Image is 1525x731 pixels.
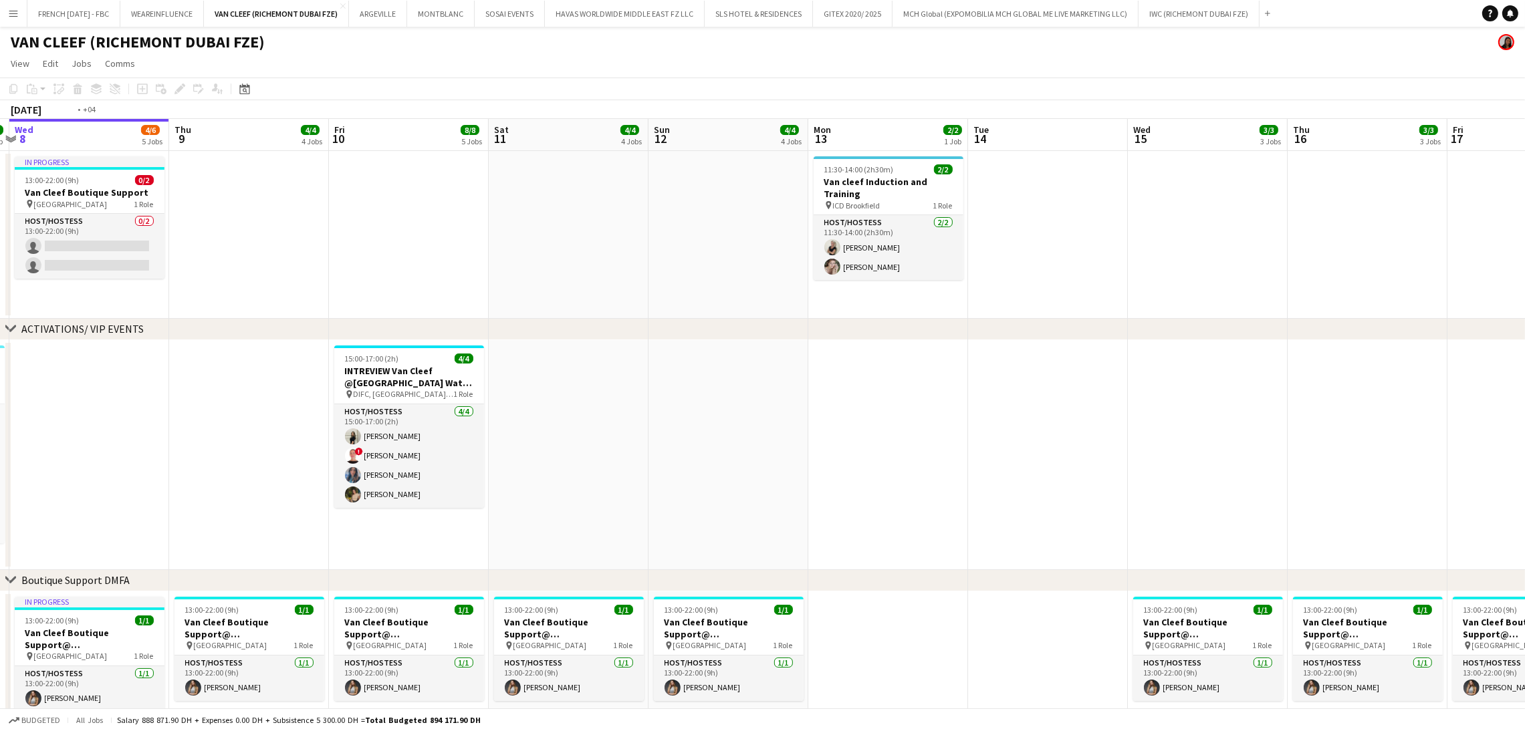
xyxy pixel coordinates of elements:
[774,605,793,615] span: 1/1
[120,1,204,27] button: WEAREINFLUENCE
[295,605,314,615] span: 1/1
[15,156,164,279] app-job-card: In progress13:00-22:00 (9h)0/2Van Cleef Boutique Support [GEOGRAPHIC_DATA]1 RoleHost/Hostess0/213...
[15,156,164,167] div: In progress
[21,573,130,587] div: Boutique Support DMFA
[654,655,804,701] app-card-role: Host/Hostess1/113:00-22:00 (9h)[PERSON_NAME]
[1413,605,1432,615] span: 1/1
[545,1,705,27] button: HAVAS WORLDWIDE MIDDLE EAST FZ LLC
[1133,616,1283,640] h3: Van Cleef Boutique Support@ [GEOGRAPHIC_DATA]
[454,389,473,399] span: 1 Role
[1153,640,1226,650] span: [GEOGRAPHIC_DATA]
[25,615,80,625] span: 13:00-22:00 (9h)
[614,640,633,650] span: 1 Role
[174,124,191,136] span: Thu
[15,214,164,279] app-card-role: Host/Hostess0/213:00-22:00 (9h)
[1498,34,1514,50] app-user-avatar: Sara Mendhao
[654,124,670,136] span: Sun
[134,651,154,661] span: 1 Role
[37,55,64,72] a: Edit
[973,124,989,136] span: Tue
[15,186,164,198] h3: Van Cleef Boutique Support
[34,199,108,209] span: [GEOGRAPHIC_DATA]
[15,666,164,712] app-card-role: Host/Hostess1/113:00-22:00 (9h)[PERSON_NAME]
[1312,640,1386,650] span: [GEOGRAPHIC_DATA]
[780,125,799,135] span: 4/4
[654,597,804,701] app-job-card: 13:00-22:00 (9h)1/1Van Cleef Boutique Support@ [GEOGRAPHIC_DATA] [GEOGRAPHIC_DATA]1 RoleHost/Host...
[1419,125,1438,135] span: 3/3
[1463,605,1518,615] span: 13:00-22:00 (9h)
[1254,605,1272,615] span: 1/1
[943,125,962,135] span: 2/2
[21,716,60,725] span: Budgeted
[620,125,639,135] span: 4/4
[174,655,324,701] app-card-role: Host/Hostess1/113:00-22:00 (9h)[PERSON_NAME]
[135,615,154,625] span: 1/1
[1293,124,1310,136] span: Thu
[505,605,559,615] span: 13:00-22:00 (9h)
[15,597,164,712] div: In progress13:00-22:00 (9h)1/1Van Cleef Boutique Support@ [GEOGRAPHIC_DATA] [GEOGRAPHIC_DATA]1 Ro...
[15,124,33,136] span: Wed
[1133,124,1151,136] span: Wed
[814,124,831,136] span: Mon
[494,124,509,136] span: Sat
[354,389,454,399] span: DIFC, [GEOGRAPHIC_DATA], Level 23
[1133,597,1283,701] app-job-card: 13:00-22:00 (9h)1/1Van Cleef Boutique Support@ [GEOGRAPHIC_DATA] [GEOGRAPHIC_DATA]1 RoleHost/Host...
[134,199,154,209] span: 1 Role
[652,131,670,146] span: 12
[1420,136,1441,146] div: 3 Jobs
[1304,605,1358,615] span: 13:00-22:00 (9h)
[334,404,484,508] app-card-role: Host/Hostess4/415:00-17:00 (2h)[PERSON_NAME]![PERSON_NAME][PERSON_NAME][PERSON_NAME]
[21,322,144,335] div: ACTIVATIONS/ VIP EVENTS
[673,640,747,650] span: [GEOGRAPHIC_DATA]
[934,164,953,174] span: 2/2
[492,131,509,146] span: 11
[933,200,953,210] span: 1 Role
[27,1,120,27] button: FRENCH [DATE] - FBC
[454,640,473,650] span: 1 Role
[1260,136,1281,146] div: 3 Jobs
[332,131,345,146] span: 10
[345,353,399,363] span: 15:00-17:00 (2h)
[334,597,484,701] app-job-card: 13:00-22:00 (9h)1/1Van Cleef Boutique Support@ [GEOGRAPHIC_DATA] [GEOGRAPHIC_DATA]1 RoleHost/Host...
[141,125,160,135] span: 4/6
[814,156,963,280] app-job-card: 11:30-14:00 (2h30m)2/2Van cleef Induction and Training ICD Brookfield1 RoleHost/Hostess2/211:30-1...
[345,605,399,615] span: 13:00-22:00 (9h)
[105,57,135,69] span: Comms
[301,125,320,135] span: 4/4
[365,715,481,725] span: Total Budgeted 894 171.90 DH
[117,715,481,725] div: Salary 888 871.90 DH + Expenses 0.00 DH + Subsistence 5 300.00 DH =
[654,616,804,640] h3: Van Cleef Boutique Support@ [GEOGRAPHIC_DATA]
[204,1,349,27] button: VAN CLEEF (RICHEMONT DUBAI FZE)
[812,131,831,146] span: 13
[334,345,484,508] app-job-card: 15:00-17:00 (2h)4/4INTREVIEW Van Cleef @[GEOGRAPHIC_DATA] Watch Week 2025 DIFC, [GEOGRAPHIC_DATA]...
[455,353,473,363] span: 4/4
[665,605,719,615] span: 13:00-22:00 (9h)
[814,215,963,280] app-card-role: Host/Hostess2/211:30-14:00 (2h30m)[PERSON_NAME][PERSON_NAME]
[1293,597,1443,701] div: 13:00-22:00 (9h)1/1Van Cleef Boutique Support@ [GEOGRAPHIC_DATA] [GEOGRAPHIC_DATA]1 RoleHost/Host...
[1131,131,1151,146] span: 15
[174,616,324,640] h3: Van Cleef Boutique Support@ [GEOGRAPHIC_DATA]
[7,713,62,728] button: Budgeted
[1260,125,1278,135] span: 3/3
[1451,131,1463,146] span: 17
[83,104,96,114] div: +04
[1293,616,1443,640] h3: Van Cleef Boutique Support@ [GEOGRAPHIC_DATA]
[334,655,484,701] app-card-role: Host/Hostess1/113:00-22:00 (9h)[PERSON_NAME]
[971,131,989,146] span: 14
[1253,640,1272,650] span: 1 Role
[494,616,644,640] h3: Van Cleef Boutique Support@ [GEOGRAPHIC_DATA]
[614,605,633,615] span: 1/1
[833,200,881,210] span: ICD Brookfield
[135,175,154,185] span: 0/2
[813,1,893,27] button: GITEX 2020/ 2025
[11,103,41,116] div: [DATE]
[25,175,80,185] span: 13:00-22:00 (9h)
[174,597,324,701] app-job-card: 13:00-22:00 (9h)1/1Van Cleef Boutique Support@ [GEOGRAPHIC_DATA] [GEOGRAPHIC_DATA]1 RoleHost/Host...
[34,651,108,661] span: [GEOGRAPHIC_DATA]
[15,627,164,651] h3: Van Cleef Boutique Support@ [GEOGRAPHIC_DATA]
[407,1,475,27] button: MONTBLANC
[824,164,894,174] span: 11:30-14:00 (2h30m)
